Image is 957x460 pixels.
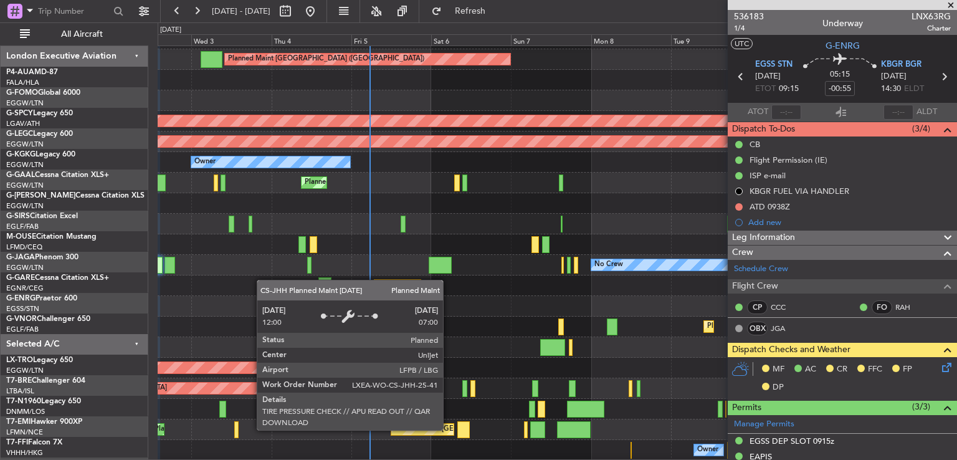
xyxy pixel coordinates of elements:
div: [DATE] [160,25,181,36]
span: G-LEGC [6,130,33,138]
a: Manage Permits [734,418,794,431]
span: T7-BRE [6,377,32,385]
a: LTBA/ISL [6,386,34,396]
span: 1/4 [734,23,764,34]
a: EGGW/LTN [6,263,44,272]
div: Thu 4 [272,34,351,46]
button: UTC [731,38,753,49]
span: 536183 [734,10,764,23]
div: Tue 9 [671,34,751,46]
span: MF [773,363,784,376]
a: P4-AUAMD-87 [6,69,58,76]
a: EGGW/LTN [6,160,44,170]
a: G-FOMOGlobal 6000 [6,89,80,97]
a: G-GARECessna Citation XLS+ [6,274,109,282]
span: LNX63RG [912,10,951,23]
a: Schedule Crew [734,263,788,276]
div: ATD 0938Z [750,201,790,212]
span: ETOT [755,83,776,95]
span: T7-FFI [6,439,28,446]
span: DP [773,381,784,394]
span: ALDT [917,106,937,118]
div: Fri 5 [351,34,431,46]
a: EGLF/FAB [6,222,39,231]
span: Leg Information [732,231,795,245]
a: G-GAALCessna Citation XLS+ [6,171,109,179]
a: EGLF/FAB [6,325,39,334]
span: G-VNOR [6,315,37,323]
div: Owner [194,153,216,171]
a: LFMD/CEQ [6,242,42,252]
span: CR [837,363,847,376]
a: LFMN/NCE [6,428,43,437]
span: AC [805,363,816,376]
a: G-LEGCLegacy 600 [6,130,73,138]
a: LX-TROLegacy 650 [6,357,73,364]
a: JGA [771,323,799,334]
a: G-SPCYLegacy 650 [6,110,73,117]
div: OBX [747,322,768,335]
span: All Aircraft [32,30,131,39]
div: FO [872,300,892,314]
div: Sun 7 [511,34,591,46]
div: Planned Maint Dusseldorf [707,317,789,336]
a: RAH [895,302,923,313]
a: CCC [771,302,799,313]
span: Dispatch To-Dos [732,122,795,137]
span: 14:30 [881,83,901,95]
div: Planned Maint [GEOGRAPHIC_DATA] ([GEOGRAPHIC_DATA]) [394,420,591,439]
input: --:-- [771,105,801,120]
a: EGSS/STN [6,304,39,314]
a: FALA/HLA [6,78,39,87]
div: ISP e-mail [750,170,786,181]
div: CB [750,139,760,150]
div: CP [747,300,768,314]
div: Planned Maint [GEOGRAPHIC_DATA] ([GEOGRAPHIC_DATA]) [305,173,501,192]
a: G-VNORChallenger 650 [6,315,90,323]
span: G-ENRG [826,39,860,52]
span: [DATE] - [DATE] [212,6,270,17]
div: Planned Maint [GEOGRAPHIC_DATA] ([GEOGRAPHIC_DATA]) [378,276,574,295]
a: DNMM/LOS [6,407,45,416]
div: Add new [748,217,951,228]
a: EGGW/LTN [6,201,44,211]
a: T7-BREChallenger 604 [6,377,85,385]
span: G-GAAL [6,171,35,179]
span: Dispatch Checks and Weather [732,343,850,357]
span: FP [903,363,912,376]
a: G-[PERSON_NAME]Cessna Citation XLS [6,192,145,199]
span: M-OUSE [6,233,36,241]
span: G-FOMO [6,89,38,97]
a: G-SIRSCitation Excel [6,213,78,220]
span: FFC [868,363,882,376]
span: P4-AUA [6,69,34,76]
div: Planned Maint [GEOGRAPHIC_DATA] ([GEOGRAPHIC_DATA]) [228,50,424,69]
span: T7-EMI [6,418,31,426]
span: G-ENRG [6,295,36,302]
div: KBGR FUEL VIA HANDLER [750,186,849,196]
span: G-SIRS [6,213,30,220]
div: Owner [697,441,718,459]
span: KBGR BGR [881,59,921,71]
span: (3/3) [912,400,930,413]
a: EGGW/LTN [6,140,44,149]
span: 05:15 [830,69,850,81]
span: Refresh [444,7,497,16]
a: M-OUSECitation Mustang [6,233,97,241]
div: Wed 3 [191,34,271,46]
div: EGSS DEP SLOT 0915z [750,436,834,446]
div: Underway [822,17,863,30]
span: T7-N1960 [6,398,41,405]
a: EGGW/LTN [6,366,44,375]
span: Flight Crew [732,279,778,294]
span: ATOT [748,106,768,118]
a: VHHH/HKG [6,448,43,458]
span: 09:15 [779,83,799,95]
a: EGGW/LTN [6,181,44,190]
a: G-ENRGPraetor 600 [6,295,77,302]
a: EGGW/LTN [6,98,44,108]
button: All Aircraft [14,24,135,44]
div: Flight Permission (IE) [750,155,827,165]
a: EGNR/CEG [6,284,44,293]
button: Refresh [426,1,500,21]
